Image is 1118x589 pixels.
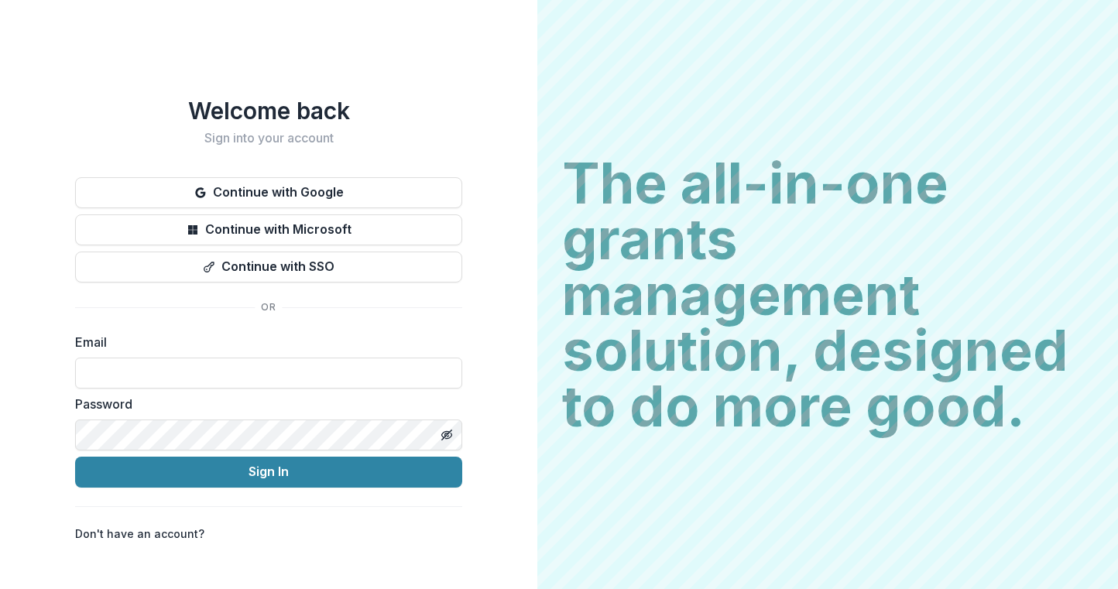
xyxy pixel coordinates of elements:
h2: Sign into your account [75,131,462,146]
button: Continue with Google [75,177,462,208]
label: Email [75,333,453,351]
button: Continue with SSO [75,252,462,283]
h1: Welcome back [75,97,462,125]
button: Toggle password visibility [434,423,459,447]
button: Continue with Microsoft [75,214,462,245]
label: Password [75,395,453,413]
p: Don't have an account? [75,526,204,542]
button: Sign In [75,457,462,488]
